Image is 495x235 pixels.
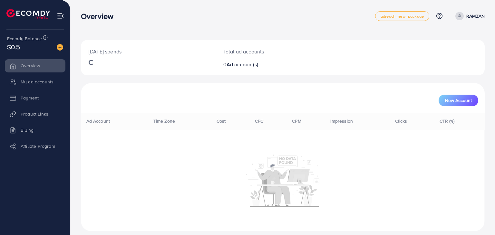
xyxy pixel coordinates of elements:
[6,9,50,19] img: logo
[227,61,258,68] span: Ad account(s)
[89,48,208,55] p: [DATE] spends
[7,42,20,52] span: $0.5
[7,35,42,42] span: Ecomdy Balance
[439,95,478,106] button: New Account
[57,44,63,51] img: image
[375,11,429,21] a: adreach_new_package
[466,12,485,20] p: RAMZAN
[453,12,485,20] a: RAMZAN
[381,14,424,18] span: adreach_new_package
[223,48,309,55] p: Total ad accounts
[445,98,472,103] span: New Account
[223,61,309,68] h2: 0
[81,12,119,21] h3: Overview
[57,12,64,20] img: menu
